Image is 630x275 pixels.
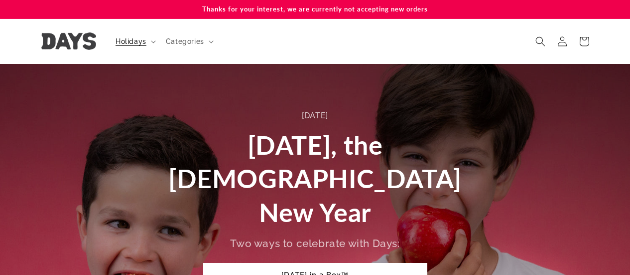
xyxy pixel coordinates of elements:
span: Categories [166,37,204,46]
summary: Holidays [110,31,160,52]
span: Two ways to celebrate with Days: [230,237,399,250]
span: Holidays [116,37,146,46]
span: [DATE], the [DEMOGRAPHIC_DATA] New Year [168,129,462,228]
div: [DATE] [163,109,467,123]
summary: Search [529,30,551,52]
summary: Categories [160,31,218,52]
img: Days United [41,32,96,50]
